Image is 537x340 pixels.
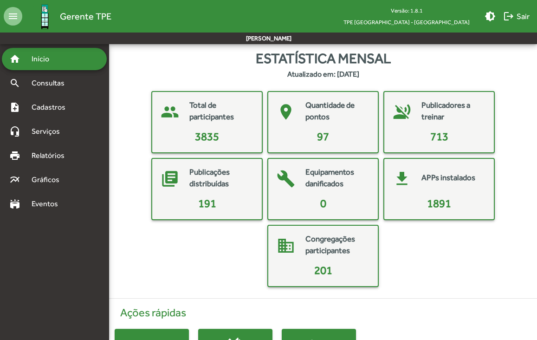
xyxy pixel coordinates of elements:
[256,48,391,69] span: Estatística mensal
[336,16,477,28] span: TPE [GEOGRAPHIC_DATA] - [GEOGRAPHIC_DATA]
[30,1,60,32] img: Logo
[189,99,252,123] mat-card-title: Total de participantes
[272,98,300,126] mat-icon: place
[26,126,72,137] span: Serviços
[26,174,72,185] span: Gráficos
[421,172,475,184] mat-card-title: APPs instalados
[26,150,77,161] span: Relatórios
[388,165,416,193] mat-icon: get_app
[9,102,20,113] mat-icon: note_add
[499,8,533,25] button: Sair
[336,5,477,16] div: Versão: 1.8.1
[9,78,20,89] mat-icon: search
[305,99,369,123] mat-card-title: Quantidade de pontos
[26,198,71,209] span: Eventos
[9,150,20,161] mat-icon: print
[485,11,496,22] mat-icon: brightness_medium
[320,197,326,209] span: 0
[156,98,184,126] mat-icon: people
[195,130,219,143] span: 3835
[314,264,332,276] span: 201
[305,166,369,190] mat-card-title: Equipamentos danificados
[427,197,451,209] span: 1891
[9,53,20,65] mat-icon: home
[189,166,252,190] mat-card-title: Publicações distribuídas
[198,197,216,209] span: 191
[272,165,300,193] mat-icon: build
[503,11,514,22] mat-icon: logout
[26,102,78,113] span: Cadastros
[317,130,329,143] span: 97
[60,9,111,24] span: Gerente TPE
[272,232,300,260] mat-icon: domain
[503,8,530,25] span: Sair
[26,78,77,89] span: Consultas
[9,198,20,209] mat-icon: stadium
[430,130,448,143] span: 713
[305,233,369,257] mat-card-title: Congregações participantes
[421,99,485,123] mat-card-title: Publicadores a treinar
[115,306,531,320] h4: Ações rápidas
[388,98,416,126] mat-icon: voice_over_off
[287,69,359,80] strong: Atualizado em: [DATE]
[4,7,22,26] mat-icon: menu
[22,1,111,32] a: Gerente TPE
[156,165,184,193] mat-icon: library_books
[9,174,20,185] mat-icon: multiline_chart
[9,126,20,137] mat-icon: headset_mic
[26,53,63,65] span: Início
